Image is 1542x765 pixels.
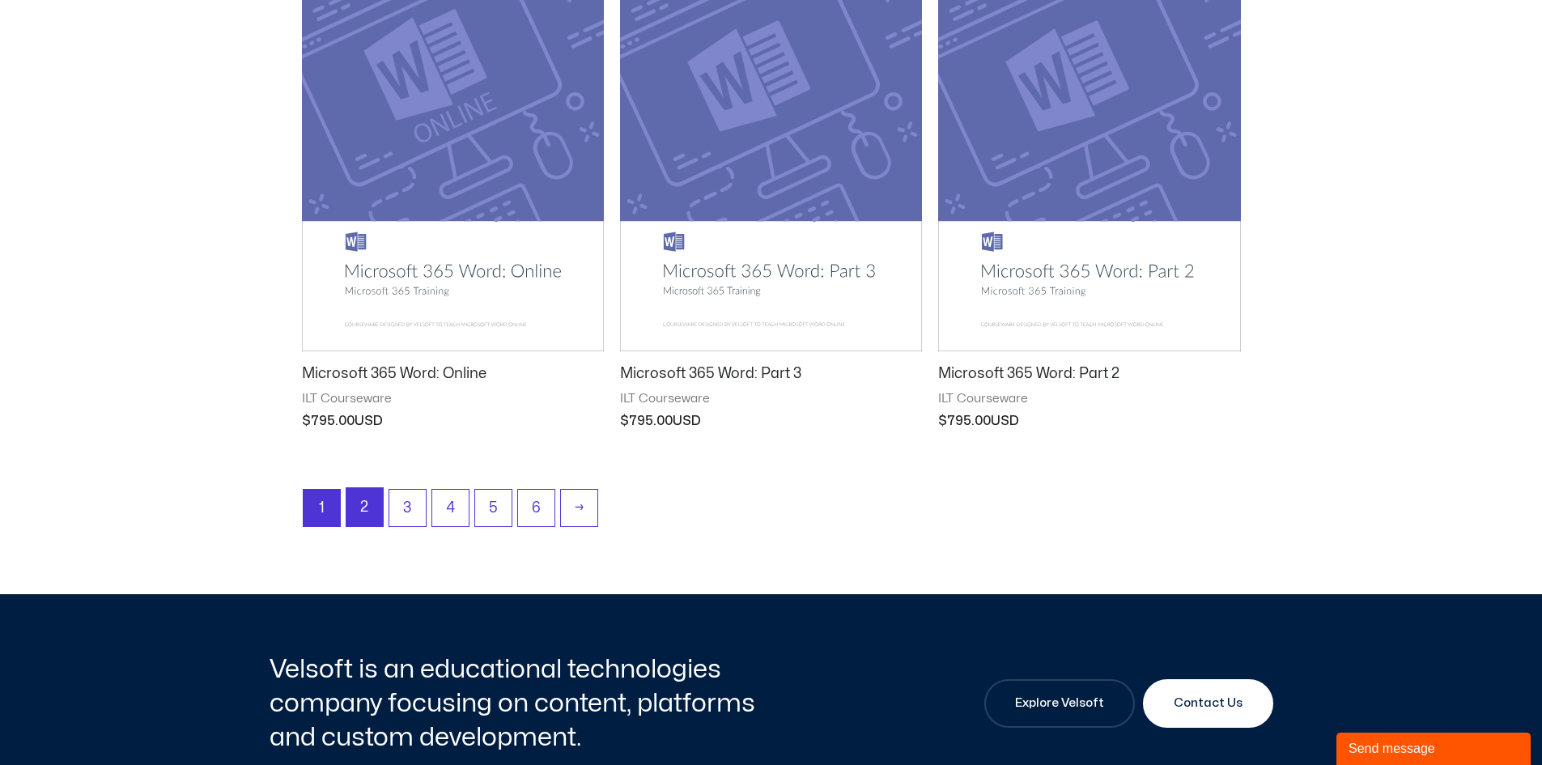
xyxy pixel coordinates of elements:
nav: Product Pagination [302,487,1241,535]
a: Page 2 [346,488,383,526]
span: Contact Us [1174,694,1243,713]
span: ILT Courseware [938,391,1240,407]
span: Explore Velsoft [1015,694,1104,713]
h2: Microsoft 365 Word: Part 3 [620,364,922,383]
bdi: 795.00 [938,414,991,427]
span: $ [620,414,629,427]
span: ILT Courseware [302,391,604,407]
h2: Microsoft 365 Word: Part 2 [938,364,1240,383]
iframe: chat widget [1336,729,1534,765]
a: Page 6 [518,490,554,526]
a: Microsoft 365 Word: Part 3 [620,364,922,390]
bdi: 795.00 [620,414,673,427]
span: Page 1 [304,490,340,526]
a: Contact Us [1143,679,1273,728]
a: Explore Velsoft [984,679,1135,728]
a: Page 4 [432,490,469,526]
span: $ [302,414,311,427]
a: Page 5 [475,490,512,526]
h2: Velsoft is an educational technologies company focusing on content, platforms and custom developm... [270,652,767,754]
a: → [561,490,597,526]
bdi: 795.00 [302,414,355,427]
a: Microsoft 365 Word: Part 2 [938,364,1240,390]
a: Page 3 [389,490,426,526]
a: Microsoft 365 Word: Online [302,364,604,390]
h2: Microsoft 365 Word: Online [302,364,604,383]
span: ILT Courseware [620,391,922,407]
span: $ [938,414,947,427]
